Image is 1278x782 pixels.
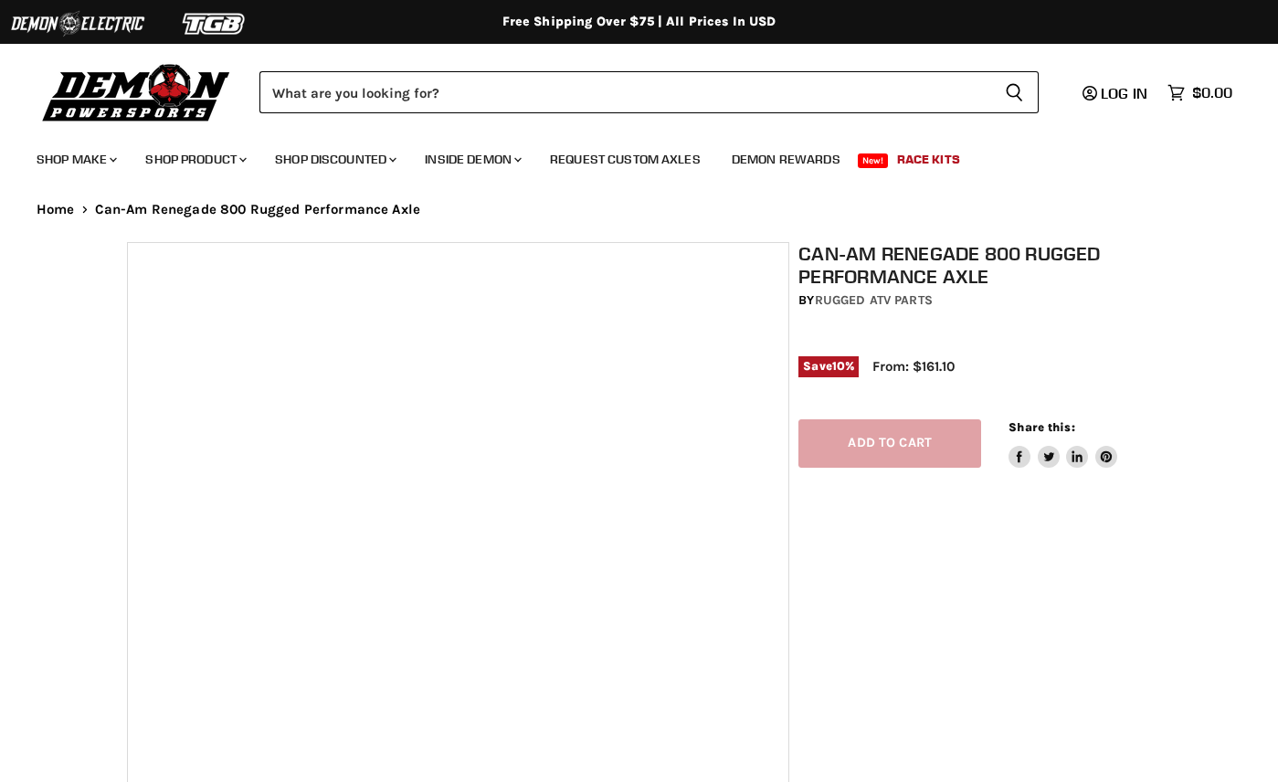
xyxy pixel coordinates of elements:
[259,71,1039,113] form: Product
[23,133,1228,178] ul: Main menu
[990,71,1039,113] button: Search
[37,59,237,124] img: Demon Powersports
[261,141,407,178] a: Shop Discounted
[832,359,845,373] span: 10
[23,141,128,178] a: Shop Make
[1101,84,1147,102] span: Log in
[37,202,75,217] a: Home
[1009,419,1117,468] aside: Share this:
[9,6,146,41] img: Demon Electric Logo 2
[1074,85,1158,101] a: Log in
[146,6,283,41] img: TGB Logo 2
[1009,420,1074,434] span: Share this:
[798,356,859,376] span: Save %
[259,71,990,113] input: Search
[872,358,955,375] span: From: $161.10
[815,292,933,308] a: Rugged ATV Parts
[536,141,714,178] a: Request Custom Axles
[132,141,258,178] a: Shop Product
[798,242,1160,288] h1: Can-Am Renegade 800 Rugged Performance Axle
[1192,84,1232,101] span: $0.00
[858,153,889,168] span: New!
[95,202,420,217] span: Can-Am Renegade 800 Rugged Performance Axle
[883,141,974,178] a: Race Kits
[411,141,533,178] a: Inside Demon
[1158,79,1241,106] a: $0.00
[798,291,1160,311] div: by
[718,141,854,178] a: Demon Rewards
